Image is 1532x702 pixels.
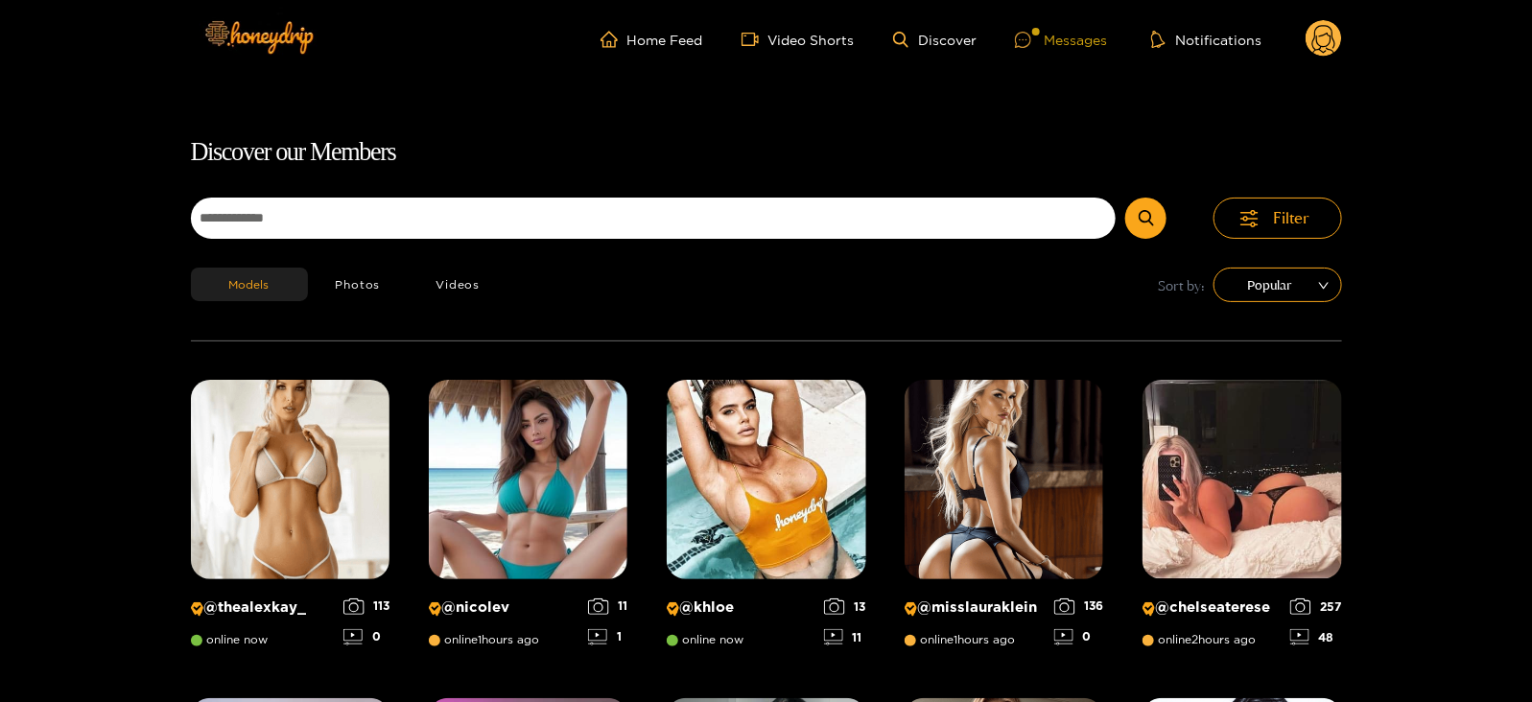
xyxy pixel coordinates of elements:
div: 0 [1054,629,1104,645]
a: Creator Profile Image: khloe@khloeonline now1311 [667,380,866,660]
button: Models [191,268,308,301]
p: @ chelseaterese [1143,598,1281,617]
div: 1 [588,629,628,645]
a: Creator Profile Image: nicolev@nicolevonline1hours ago111 [429,380,628,660]
a: Creator Profile Image: thealexkay_@thealexkay_online now1130 [191,380,390,660]
div: 13 [824,598,866,615]
span: online now [191,633,269,646]
img: Creator Profile Image: thealexkay_ [191,380,390,579]
div: 48 [1290,629,1342,645]
a: Video Shorts [742,31,855,48]
span: video-camera [742,31,768,48]
h1: Discover our Members [191,132,1342,173]
img: Creator Profile Image: chelseaterese [1143,380,1342,579]
a: Discover [893,32,977,48]
span: online 2 hours ago [1143,633,1257,646]
button: Notifications [1145,30,1267,49]
div: 11 [588,598,628,615]
span: Popular [1228,270,1328,299]
button: Photos [308,268,409,301]
span: Sort by: [1159,274,1206,296]
a: Creator Profile Image: chelseaterese@chelseatereseonline2hours ago25748 [1143,380,1342,660]
button: Submit Search [1125,198,1167,239]
div: 136 [1054,598,1104,615]
p: @ nicolev [429,598,578,617]
img: Creator Profile Image: khloe [667,380,866,579]
div: Messages [1015,29,1107,51]
span: Filter [1274,207,1310,229]
button: Videos [408,268,507,301]
a: Creator Profile Image: misslauraklein@misslaurakleinonline1hours ago1360 [905,380,1104,660]
p: @ khloe [667,598,814,617]
a: Home Feed [601,31,703,48]
div: 0 [343,629,390,645]
div: 11 [824,629,866,645]
button: Filter [1214,198,1342,239]
span: online 1 hours ago [429,633,540,646]
div: sort [1214,268,1342,302]
img: Creator Profile Image: nicolev [429,380,628,579]
div: 257 [1290,598,1342,615]
p: @ misslauraklein [905,598,1045,617]
div: 113 [343,598,390,615]
p: @ thealexkay_ [191,598,334,617]
img: Creator Profile Image: misslauraklein [905,380,1104,579]
span: online now [667,633,744,646]
span: online 1 hours ago [905,633,1016,646]
span: home [601,31,627,48]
